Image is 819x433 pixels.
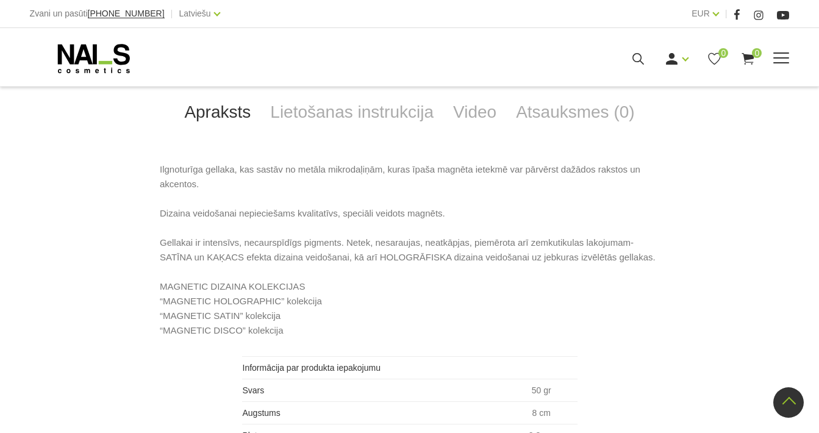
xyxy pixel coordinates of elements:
a: Apraksts [174,92,260,132]
p: Ilgnoturīga gellaka, kas sastāv no metāla mikrodaļiņām, kuras īpaša magnēta ietekmē var pārvērst ... [160,162,659,338]
span: 0 [752,48,762,58]
a: 0 [707,51,722,66]
a: 0 [740,51,756,66]
span: 0 [718,48,728,58]
th: Svars [242,379,506,401]
th: Augstums [242,401,506,424]
div: Zvani un pasūti [30,6,165,21]
p: 50 gr [512,385,571,395]
th: Informācija par produkta iepakojumu [242,356,506,379]
a: Atsauksmes (0) [506,92,645,132]
span: | [725,6,728,21]
a: EUR [692,6,710,21]
a: Latviešu [179,6,210,21]
a: Video [443,92,506,132]
p: 8 cm [512,408,571,418]
a: [PHONE_NUMBER] [88,9,165,18]
span: | [171,6,173,21]
a: Lietošanas instrukcija [260,92,443,132]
